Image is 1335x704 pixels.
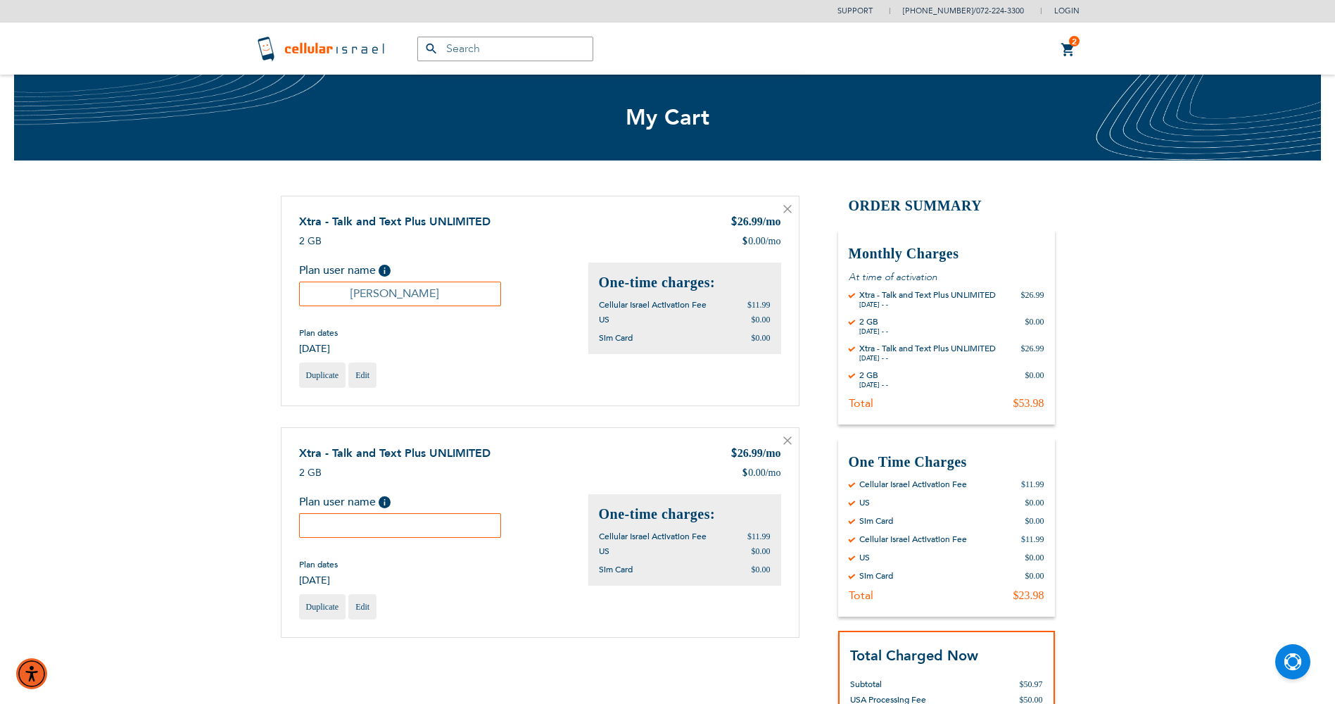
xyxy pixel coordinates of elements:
a: Xtra - Talk and Text Plus UNLIMITED [299,446,491,461]
a: Edit [348,363,377,388]
div: $11.99 [1021,534,1044,545]
span: Cellular Israel Activation Fee [599,531,707,542]
span: $ [742,466,748,480]
div: $0.00 [1025,316,1044,336]
a: Duplicate [299,363,346,388]
div: $0.00 [1025,570,1044,582]
h2: One-time charges: [599,273,771,292]
span: [DATE] [299,342,338,356]
a: Edit [348,594,377,620]
div: 2 GB [859,370,888,381]
span: Sim Card [599,564,633,575]
div: $26.99 [1021,289,1044,309]
span: Sim Card [599,332,633,344]
div: Cellular Israel Activation Fee [859,479,967,490]
span: [DATE] [299,574,338,587]
span: Help [379,265,391,277]
div: Xtra - Talk and Text Plus UNLIMITED [859,289,996,301]
span: Help [379,496,391,508]
span: US [599,546,609,557]
div: Cellular Israel Activation Fee [859,534,967,545]
span: 2 GB [299,466,322,479]
span: Plan dates [299,327,338,339]
span: Plan user name [299,494,376,510]
span: /mo [763,447,781,459]
div: Total [849,396,873,410]
a: Duplicate [299,594,346,620]
span: Duplicate [306,370,339,380]
div: Xtra - Talk and Text Plus UNLIMITED [859,343,996,354]
span: $11.99 [747,532,771,541]
div: $0.00 [1025,552,1044,563]
input: Search [417,37,593,61]
div: [DATE] - - [859,354,996,363]
div: [DATE] - - [859,327,888,336]
div: [DATE] - - [859,301,996,309]
div: 0.00 [742,234,780,249]
img: Cellular Israel [256,34,389,63]
span: Duplicate [306,602,339,612]
div: 0.00 [742,466,780,480]
div: Sim Card [859,515,893,527]
a: [PHONE_NUMBER] [903,6,973,16]
span: Edit [355,602,369,612]
span: $0.00 [752,315,771,325]
span: $11.99 [747,300,771,310]
span: /mo [766,466,781,480]
span: /mo [766,234,781,249]
div: $0.00 [1025,497,1044,508]
h3: One Time Charges [849,453,1044,472]
div: Total [849,589,873,603]
span: US [599,314,609,325]
li: / [889,1,1024,21]
span: $ [730,446,738,463]
span: $0.00 [752,333,771,343]
div: 26.99 [730,446,781,463]
div: Sim Card [859,570,893,582]
div: $0.00 [1025,370,1044,389]
div: Accessibility Menu [16,658,47,689]
h3: Monthly Charges [849,244,1044,263]
span: 2 GB [299,234,322,248]
div: [DATE] - - [859,381,888,389]
th: Subtotal [850,666,970,692]
span: $0.00 [752,565,771,574]
span: $ [742,234,748,249]
span: $0.00 [752,546,771,556]
span: $50.97 [1020,679,1043,689]
div: $11.99 [1021,479,1044,490]
div: $26.99 [1021,343,1044,363]
span: Edit [355,370,369,380]
strong: Total Charged Now [850,646,978,665]
p: At time of activation [849,270,1044,284]
h2: One-time charges: [599,505,771,524]
span: My Cart [626,103,710,132]
h2: Order Summary [838,196,1055,216]
span: Plan dates [299,559,338,570]
span: 2 [1072,36,1077,47]
a: 2 [1061,42,1076,58]
span: Plan user name [299,263,376,278]
div: $23.98 [1013,589,1044,603]
div: $53.98 [1013,396,1044,410]
div: 2 GB [859,316,888,327]
span: Cellular Israel Activation Fee [599,299,707,310]
span: $ [730,215,738,231]
div: $0.00 [1025,515,1044,527]
div: 26.99 [730,214,781,231]
a: 072-224-3300 [976,6,1024,16]
span: /mo [763,215,781,227]
div: US [859,552,870,563]
a: Support [837,6,873,16]
div: US [859,497,870,508]
span: Login [1054,6,1080,16]
a: Xtra - Talk and Text Plus UNLIMITED [299,214,491,230]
